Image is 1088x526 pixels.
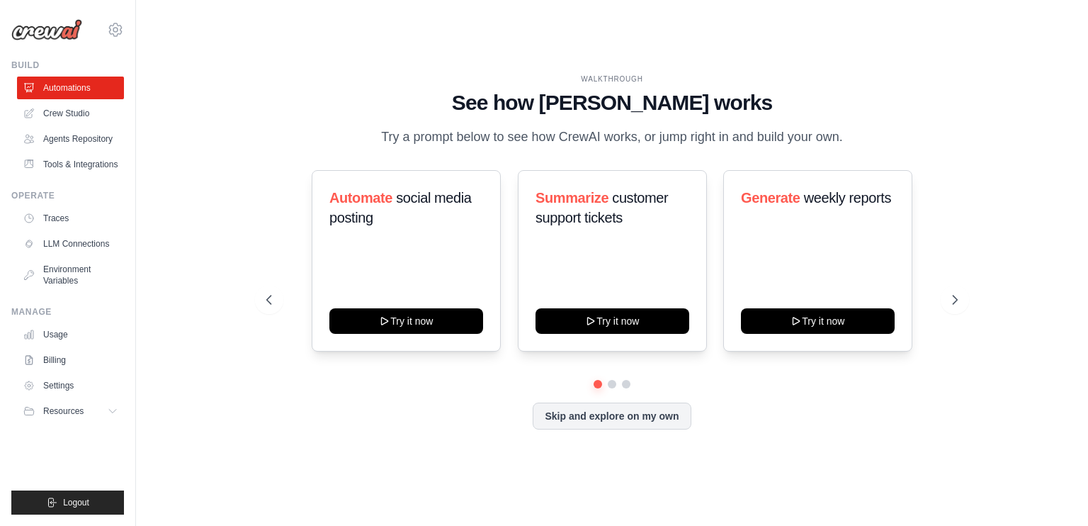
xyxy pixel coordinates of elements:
[17,102,124,125] a: Crew Studio
[266,90,958,116] h1: See how [PERSON_NAME] works
[17,349,124,371] a: Billing
[17,374,124,397] a: Settings
[11,190,124,201] div: Operate
[17,233,124,255] a: LLM Connections
[11,491,124,515] button: Logout
[17,153,124,176] a: Tools & Integrations
[329,190,392,206] span: Automate
[535,190,608,206] span: Summarize
[329,308,483,334] button: Try it now
[63,497,89,508] span: Logout
[741,308,895,334] button: Try it now
[43,405,84,417] span: Resources
[17,258,124,292] a: Environment Variables
[11,19,82,40] img: Logo
[329,190,472,225] span: social media posting
[17,207,124,230] a: Traces
[17,77,124,99] a: Automations
[741,190,800,206] span: Generate
[17,323,124,346] a: Usage
[374,127,850,147] p: Try a prompt below to see how CrewAI works, or jump right in and build your own.
[266,74,958,84] div: WALKTHROUGH
[11,60,124,71] div: Build
[804,190,891,206] span: weekly reports
[535,190,668,225] span: customer support tickets
[533,403,691,430] button: Skip and explore on my own
[11,306,124,318] div: Manage
[17,128,124,150] a: Agents Repository
[17,400,124,423] button: Resources
[535,308,689,334] button: Try it now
